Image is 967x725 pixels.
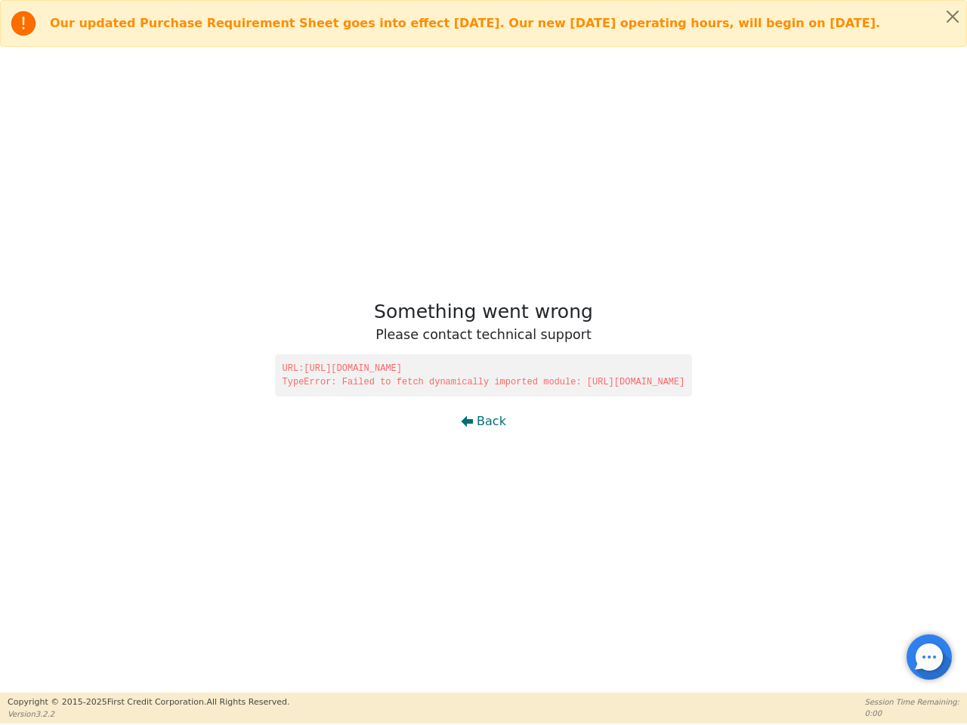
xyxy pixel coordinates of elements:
[8,708,289,720] p: Version 3.2.2
[477,412,506,430] span: Back
[374,327,593,343] h3: Please contact technical support
[865,708,959,719] p: 0:00
[50,16,880,30] b: Our updated Purchase Requirement Sheet goes into effect [DATE]. Our new [DATE] operating hours, w...
[206,697,289,707] span: All Rights Reserved.
[449,404,518,439] button: Back
[283,362,685,375] span: URL: [URL][DOMAIN_NAME]
[865,696,959,708] p: Session Time Remaining:
[8,696,289,709] p: Copyright © 2015- 2025 First Credit Corporation.
[939,1,966,32] button: Close alert
[374,301,593,323] h1: Something went wrong
[283,375,685,389] span: TypeError: Failed to fetch dynamically imported module: [URL][DOMAIN_NAME]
